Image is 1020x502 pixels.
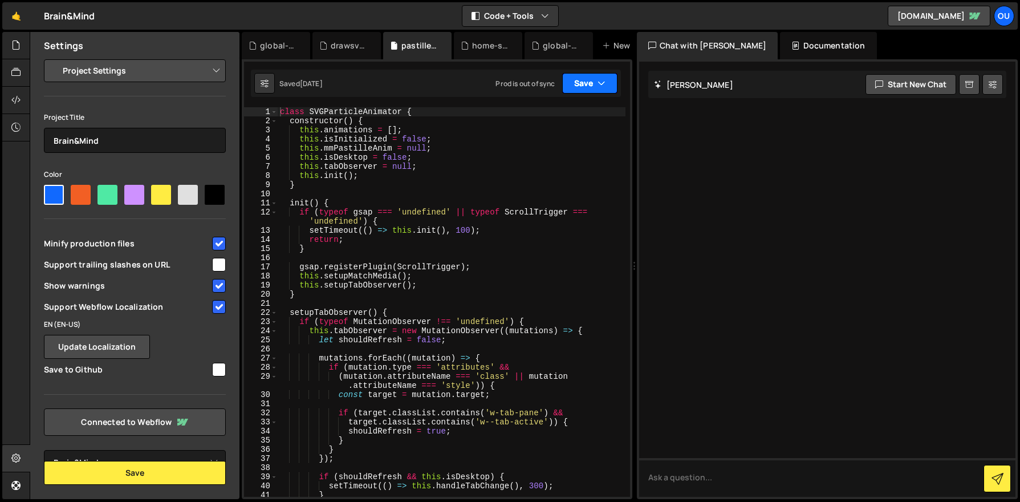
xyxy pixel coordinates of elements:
div: 41 [244,491,278,500]
div: 18 [244,272,278,281]
div: [DATE] [300,79,323,88]
div: 7 [244,162,278,171]
div: 38 [244,463,278,472]
div: 27 [244,354,278,363]
div: 23 [244,317,278,326]
h2: [PERSON_NAME] [654,79,733,90]
div: 10 [244,189,278,199]
a: Connected to Webflow [44,408,226,436]
span: Show warnings [44,280,210,292]
div: 13 [244,226,278,235]
div: 17 [244,262,278,272]
button: Save [562,73,617,94]
div: 33 [244,418,278,427]
div: Saved [279,79,323,88]
div: 36 [244,445,278,454]
div: 28 [244,363,278,372]
div: 19 [244,281,278,290]
div: New File [602,40,650,51]
div: 39 [244,472,278,481]
div: Brain&Mind [44,9,95,23]
span: Support Webflow Localization [44,301,210,313]
label: Project Title [44,112,84,123]
div: home-script.js [472,40,509,51]
div: 15 [244,244,278,253]
span: Save to Github [44,364,210,375]
div: 5 [244,144,278,153]
div: 30 [244,390,278,399]
div: 25 [244,335,278,345]
div: 29 [244,372,278,390]
div: 35 [244,436,278,445]
div: 4 [244,135,278,144]
span: Support trailing slashes on URL [44,259,210,270]
div: 6 [244,153,278,162]
div: 31 [244,399,278,408]
label: EN (EN-US) [44,319,81,330]
div: 40 [244,481,278,491]
div: 16 [244,253,278,262]
div: drawsvg-animation-script.js [331,40,367,51]
a: 🤙 [2,2,30,30]
input: Project name [44,128,226,153]
div: 3 [244,125,278,135]
div: 24 [244,326,278,335]
div: 14 [244,235,278,244]
div: 21 [244,299,278,308]
div: 34 [244,427,278,436]
span: Minify production files [44,238,210,249]
div: 9 [244,180,278,189]
div: 2 [244,116,278,125]
button: Update Localization [44,335,150,359]
div: 8 [244,171,278,180]
button: Save [44,461,226,485]
div: pastille-line-animation-script.js [401,40,438,51]
h2: Settings [44,39,83,52]
div: 1 [244,107,278,116]
div: 37 [244,454,278,463]
div: global-styles.css [260,40,296,51]
div: 11 [244,199,278,208]
div: 20 [244,290,278,299]
div: 12 [244,208,278,226]
div: 22 [244,308,278,317]
button: Code + Tools [462,6,558,26]
div: 32 [244,408,278,418]
div: Prod is out of sync [495,79,555,88]
label: Color [44,169,62,180]
div: Chat with [PERSON_NAME] [637,32,778,59]
div: 26 [244,345,278,354]
div: global-script.js [543,40,579,51]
